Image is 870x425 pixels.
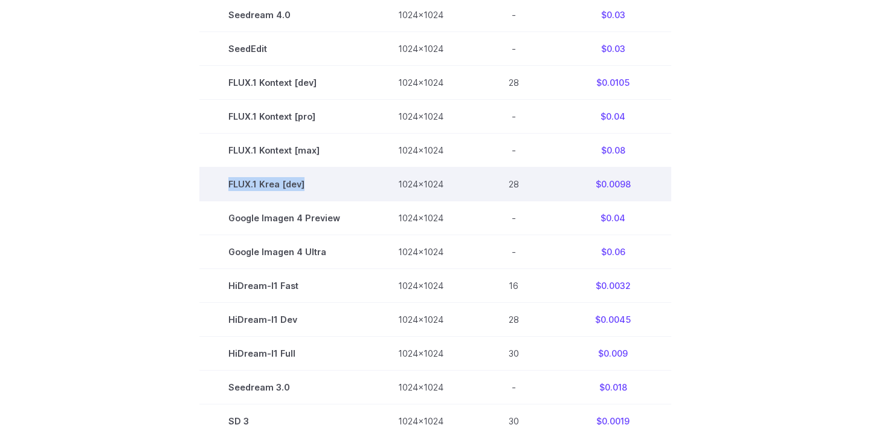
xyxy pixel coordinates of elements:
td: 28 [472,65,555,99]
td: 1024x1024 [369,65,472,99]
td: FLUX.1 Krea [dev] [199,167,369,201]
td: 28 [472,167,555,201]
td: 30 [472,337,555,371]
td: FLUX.1 Kontext [dev] [199,65,369,99]
td: $0.009 [555,337,671,371]
td: HiDream-I1 Full [199,337,369,371]
td: $0.03 [555,31,671,65]
td: - [472,134,555,167]
td: - [472,31,555,65]
td: Google Imagen 4 Preview [199,201,369,235]
td: Seedream 3.0 [199,371,369,404]
td: 1024x1024 [369,201,472,235]
td: Google Imagen 4 Ultra [199,235,369,269]
td: 1024x1024 [369,269,472,303]
td: 1024x1024 [369,303,472,337]
td: $0.08 [555,134,671,167]
td: $0.0045 [555,303,671,337]
td: SeedEdit [199,31,369,65]
td: $0.06 [555,235,671,269]
td: 1024x1024 [369,31,472,65]
td: $0.018 [555,371,671,404]
td: 1024x1024 [369,100,472,134]
td: - [472,100,555,134]
td: 1024x1024 [369,371,472,404]
td: $0.0098 [555,167,671,201]
td: $0.0105 [555,65,671,99]
td: HiDream-I1 Dev [199,303,369,337]
td: - [472,201,555,235]
td: 1024x1024 [369,167,472,201]
td: 1024x1024 [369,337,472,371]
td: $0.0032 [555,269,671,303]
td: - [472,371,555,404]
td: $0.04 [555,100,671,134]
td: 1024x1024 [369,235,472,269]
td: FLUX.1 Kontext [pro] [199,100,369,134]
td: $0.04 [555,201,671,235]
td: 1024x1024 [369,134,472,167]
td: 16 [472,269,555,303]
td: - [472,235,555,269]
td: HiDream-I1 Fast [199,269,369,303]
td: FLUX.1 Kontext [max] [199,134,369,167]
td: 28 [472,303,555,337]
